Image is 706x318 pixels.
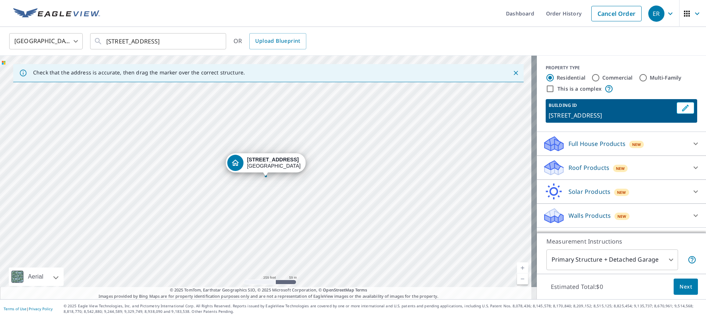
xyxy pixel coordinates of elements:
[616,165,625,171] span: New
[648,6,664,22] div: ER
[233,33,306,49] div: OR
[568,139,625,148] p: Full House Products
[543,183,700,200] div: Solar ProductsNew
[247,157,301,169] div: [GEOGRAPHIC_DATA]
[549,102,577,108] p: BUILDING ID
[517,273,528,284] a: Current Level 17, Zoom Out
[355,287,367,293] a: Terms
[546,64,697,71] div: PROPERTY TYPE
[4,306,26,311] a: Terms of Use
[543,135,700,153] div: Full House ProductsNew
[568,211,611,220] p: Walls Products
[557,74,585,81] label: Residential
[680,282,692,291] span: Next
[517,262,528,273] a: Current Level 17, Zoom In
[546,249,678,270] div: Primary Structure + Detached Garage
[9,268,64,286] div: Aerial
[29,306,53,311] a: Privacy Policy
[33,69,245,76] p: Check that the address is accurate, then drag the marker over the correct structure.
[543,159,700,177] div: Roof ProductsNew
[591,6,642,21] a: Cancel Order
[9,31,83,52] div: [GEOGRAPHIC_DATA]
[226,153,306,176] div: Dropped pin, building 1, Residential property, 522 S Sandusky Ave Upper Sandusky, OH 43351
[543,207,700,224] div: Walls ProductsNew
[617,189,626,195] span: New
[549,111,674,120] p: [STREET_ADDRESS]
[602,74,633,81] label: Commercial
[568,187,610,196] p: Solar Products
[650,74,682,81] label: Multi-Family
[545,279,609,295] p: Estimated Total: $0
[170,287,367,293] span: © 2025 TomTom, Earthstar Geographics SIO, © 2025 Microsoft Corporation, ©
[323,287,354,293] a: OpenStreetMap
[568,163,609,172] p: Roof Products
[546,237,696,246] p: Measurement Instructions
[688,255,696,264] span: Your report will include the primary structure and a detached garage if one exists.
[249,33,306,49] a: Upload Blueprint
[677,102,694,114] button: Edit building 1
[511,68,521,78] button: Close
[632,141,641,147] span: New
[26,268,46,286] div: Aerial
[64,303,702,314] p: © 2025 Eagle View Technologies, Inc. and Pictometry International Corp. All Rights Reserved. Repo...
[247,157,299,163] strong: [STREET_ADDRESS]
[674,279,698,295] button: Next
[106,31,211,52] input: Search by address or latitude-longitude
[617,213,627,219] span: New
[13,8,100,19] img: EV Logo
[557,85,602,92] label: This is a complex
[255,36,300,46] span: Upload Blueprint
[4,307,53,311] p: |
